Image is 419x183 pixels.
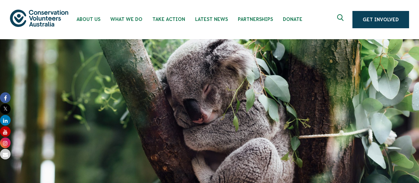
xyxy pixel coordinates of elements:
[110,17,142,22] span: What We Do
[352,11,409,28] a: Get Involved
[10,10,68,27] img: logo.svg
[283,17,302,22] span: Donate
[77,17,100,22] span: About Us
[337,14,345,25] span: Expand search box
[333,12,349,28] button: Expand search box Close search box
[238,17,273,22] span: Partnerships
[152,17,185,22] span: Take Action
[195,17,228,22] span: Latest News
